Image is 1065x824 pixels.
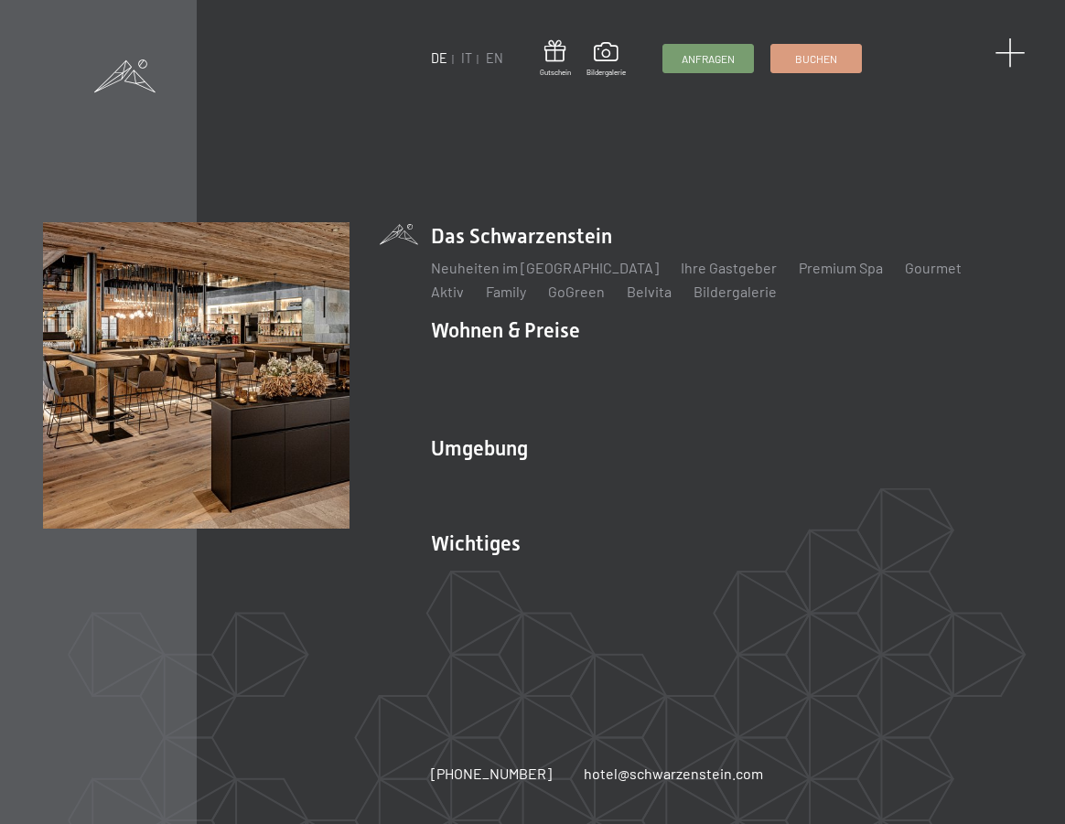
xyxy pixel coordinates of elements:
a: Family [486,283,526,300]
span: Anfragen [682,51,735,67]
span: Gutschein [540,68,571,78]
a: IT [461,50,472,66]
a: Premium Spa [799,259,883,276]
a: hotel@schwarzenstein.com [584,764,763,784]
a: EN [486,50,503,66]
a: Bildergalerie [586,42,626,77]
a: Ihre Gastgeber [681,259,777,276]
a: Gutschein [540,40,571,78]
span: Buchen [795,51,837,67]
a: DE [431,50,447,66]
span: [PHONE_NUMBER] [431,765,552,782]
a: Belvita [627,283,672,300]
a: Bildergalerie [694,283,777,300]
span: Bildergalerie [586,68,626,78]
a: Neuheiten im [GEOGRAPHIC_DATA] [431,259,659,276]
a: GoGreen [548,283,605,300]
a: Buchen [771,45,861,72]
a: Gourmet [905,259,962,276]
a: Anfragen [663,45,753,72]
a: [PHONE_NUMBER] [431,764,552,784]
a: Aktiv [431,283,464,300]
